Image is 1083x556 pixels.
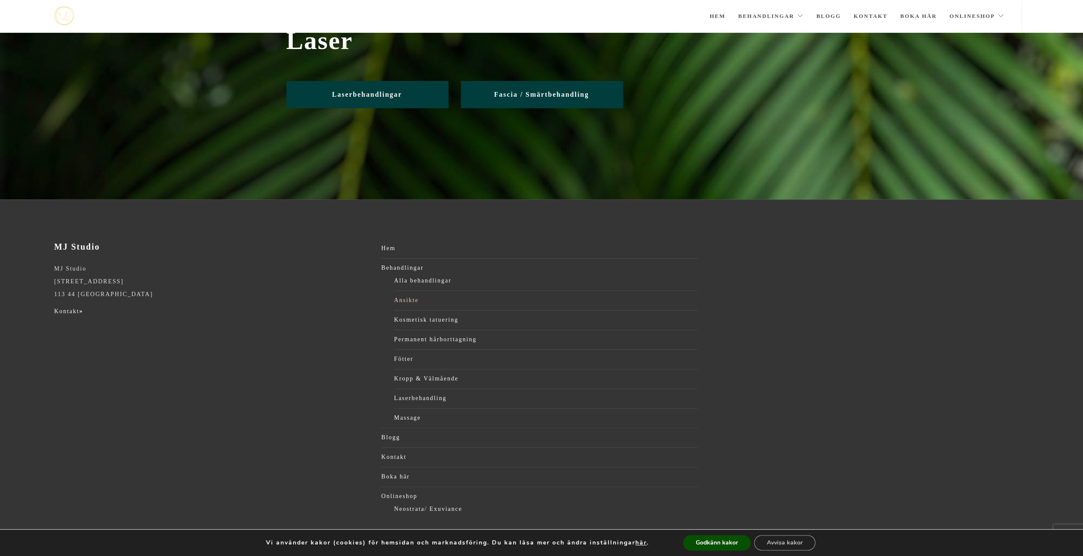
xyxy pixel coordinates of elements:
[332,91,402,98] span: Laserbehandlingar
[394,294,697,307] a: Ansikte
[79,308,83,314] strong: »
[394,333,697,346] a: Permanent hårborttagning
[394,392,697,405] a: Laserbehandling
[381,262,697,274] a: Behandlingar
[381,431,697,444] a: Blogg
[266,539,649,547] p: Vi använder kakor (cookies) för hemsidan och marknadsföring. Du kan läsa mer och ändra inställnin...
[394,353,697,366] a: Fötter
[381,451,697,464] a: Kontakt
[738,1,804,31] a: Behandlingar
[461,81,623,108] a: Fascia / Smärtbehandling
[494,91,589,98] span: Fascia / Smärtbehandling
[54,308,83,314] a: Kontakt»
[635,539,647,547] button: här
[54,6,74,26] a: mjstudio mjstudio mjstudio
[394,503,697,516] a: Neostrata/ Exuviance
[854,1,888,31] a: Kontakt
[381,470,697,483] a: Boka här
[816,1,841,31] a: Blogg
[54,242,370,252] h3: MJ Studio
[709,1,725,31] a: Hem
[381,242,697,255] a: Hem
[394,274,697,287] a: Alla behandlingar
[683,535,751,550] button: Godkänn kakor
[394,412,697,424] a: Massage
[900,1,937,31] a: Boka här
[54,6,74,26] img: mjstudio
[54,262,370,301] p: MJ Studio [STREET_ADDRESS] 113 44 [GEOGRAPHIC_DATA]
[286,26,797,55] span: Laser
[394,314,697,326] a: Kosmetisk tatuering
[381,490,697,503] a: Onlineshop
[949,1,1004,31] a: Onlineshop
[286,81,448,108] a: Laserbehandlingar
[754,535,815,550] button: Avvisa kakor
[394,372,697,385] a: Kropp & Välmående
